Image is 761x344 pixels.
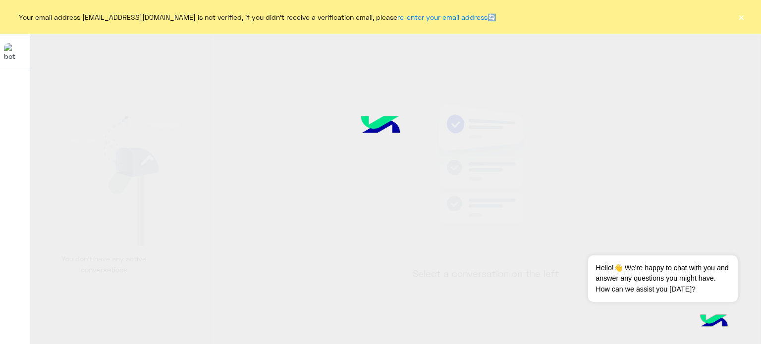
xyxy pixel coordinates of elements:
[588,255,737,302] span: Hello!👋 We're happy to chat with you and answer any questions you might have. How can we assist y...
[397,13,488,21] a: re-enter your email address
[19,12,496,22] span: Your email address [EMAIL_ADDRESS][DOMAIN_NAME] is not verified, if you didn't receive a verifica...
[736,12,746,22] button: ×
[340,99,422,153] img: hulul-logo.png
[697,304,731,339] img: hulul-logo.png
[4,43,22,61] img: 919860931428189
